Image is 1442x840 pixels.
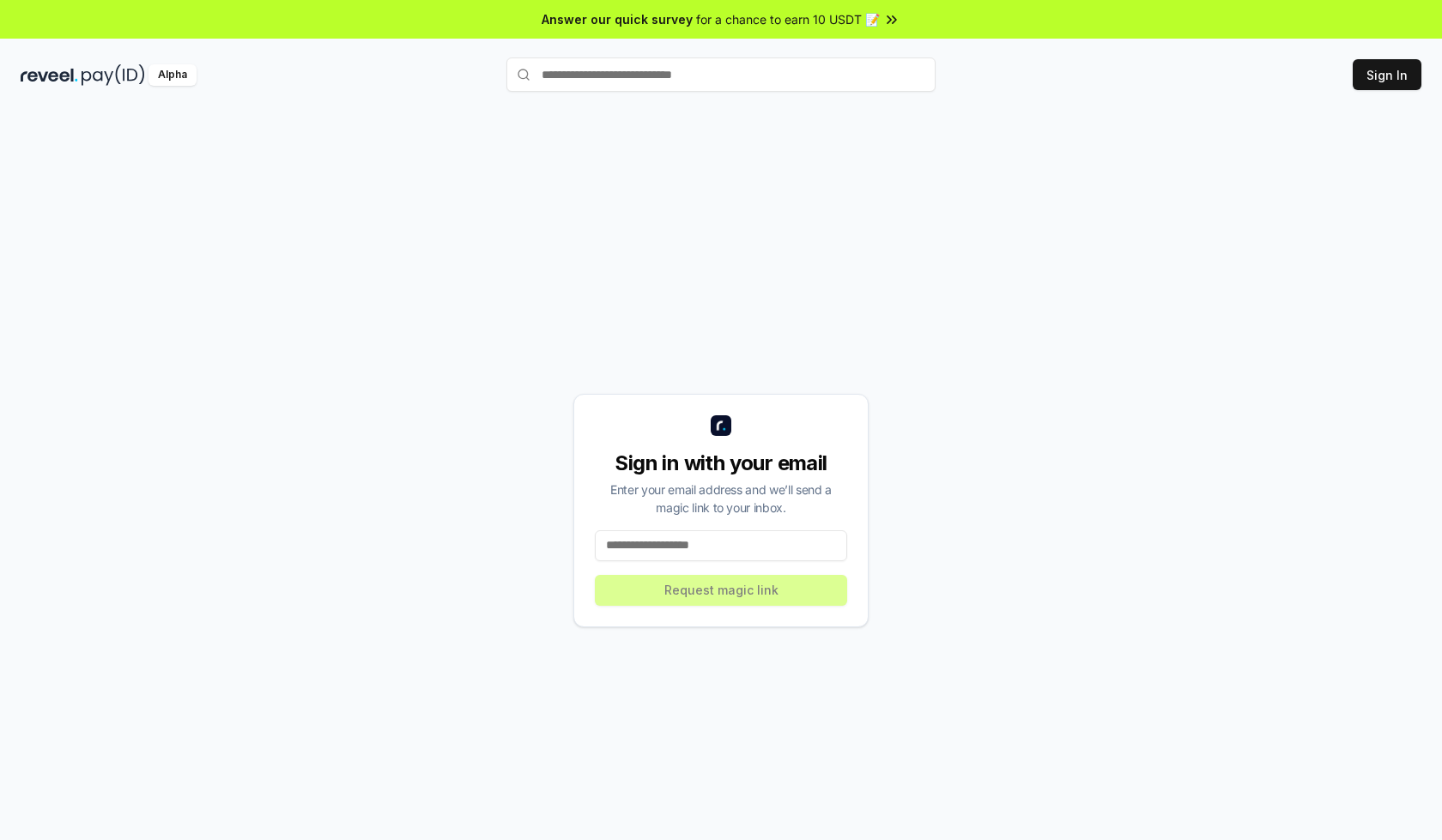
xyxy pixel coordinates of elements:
[711,415,731,436] img: logo_small
[696,10,880,28] span: for a chance to earn 10 USDT 📝
[1353,59,1421,90] button: Sign In
[542,10,693,28] span: Answer our quick survey
[21,64,78,86] img: reveel_dark
[595,480,847,517] div: Enter your email address and we’ll send a magic link to your inbox.
[148,64,197,86] div: Alpha
[82,64,145,86] img: pay_id
[595,450,847,477] div: Sign in with your email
